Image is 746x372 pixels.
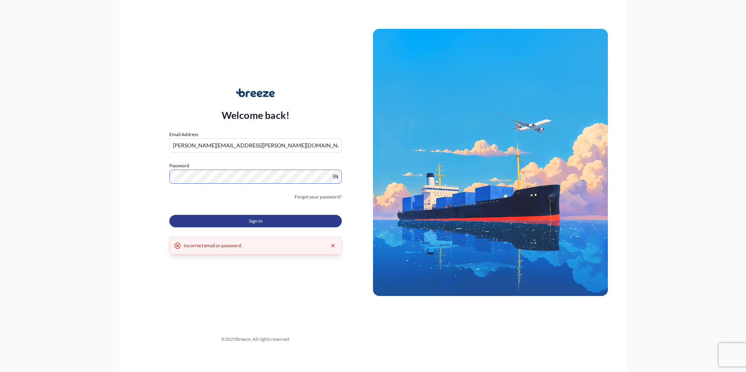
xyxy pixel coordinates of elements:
[222,109,290,121] p: Welcome back!
[169,138,342,152] input: example@gmail.com
[249,217,263,225] span: Sign In
[169,215,342,227] button: Sign In
[169,162,342,170] label: Password
[138,335,373,343] div: © 2025 Breeze. All rights reserved.
[329,242,337,250] button: Dismiss error
[332,174,339,180] button: Hide password
[373,29,608,296] img: Ship illustration
[184,242,242,250] div: Incorrect email or password.
[295,193,342,201] a: Forgot your password?
[169,131,198,138] label: Email Address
